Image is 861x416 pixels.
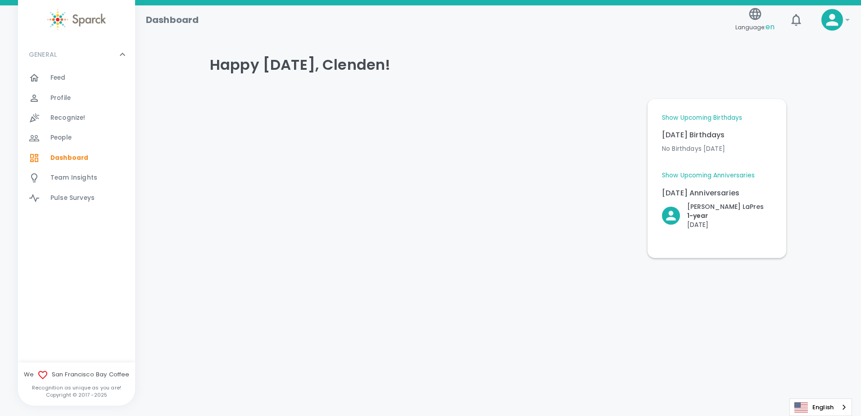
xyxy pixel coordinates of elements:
a: Feed [18,68,135,88]
a: Sparck logo [18,9,135,30]
span: Recognize! [50,113,86,122]
span: Dashboard [50,154,88,163]
a: Dashboard [18,148,135,168]
aside: Language selected: English [789,398,852,416]
span: Language: [735,21,775,33]
div: Click to Recognize! [655,195,764,229]
span: People [50,133,72,142]
a: Show Upcoming Anniversaries [662,171,755,180]
p: [DATE] Anniversaries [662,188,772,199]
div: GENERAL [18,41,135,68]
h4: Happy [DATE], Clenden! [210,56,786,74]
a: People [18,128,135,148]
a: Show Upcoming Birthdays [662,113,742,122]
span: We San Francisco Bay Coffee [18,370,135,380]
a: Pulse Surveys [18,188,135,208]
div: Language [789,398,852,416]
span: Profile [50,94,71,103]
p: Recognition as unique as you are! [18,384,135,391]
p: 1- year [687,211,764,220]
button: Language:en [732,4,778,36]
p: Copyright © 2017 - 2025 [18,391,135,398]
button: Click to Recognize! [662,202,764,229]
p: GENERAL [29,50,57,59]
p: [DATE] Birthdays [662,130,772,140]
p: [PERSON_NAME] LaPres [687,202,764,211]
span: Feed [50,73,66,82]
a: Profile [18,88,135,108]
p: [DATE] [687,220,764,229]
h1: Dashboard [146,13,199,27]
img: Sparck logo [47,9,106,30]
div: GENERAL [18,68,135,212]
span: Team Insights [50,173,97,182]
span: Pulse Surveys [50,194,95,203]
span: en [766,22,775,32]
a: English [790,399,852,416]
a: Team Insights [18,168,135,188]
a: Recognize! [18,108,135,128]
p: No Birthdays [DATE] [662,144,772,153]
